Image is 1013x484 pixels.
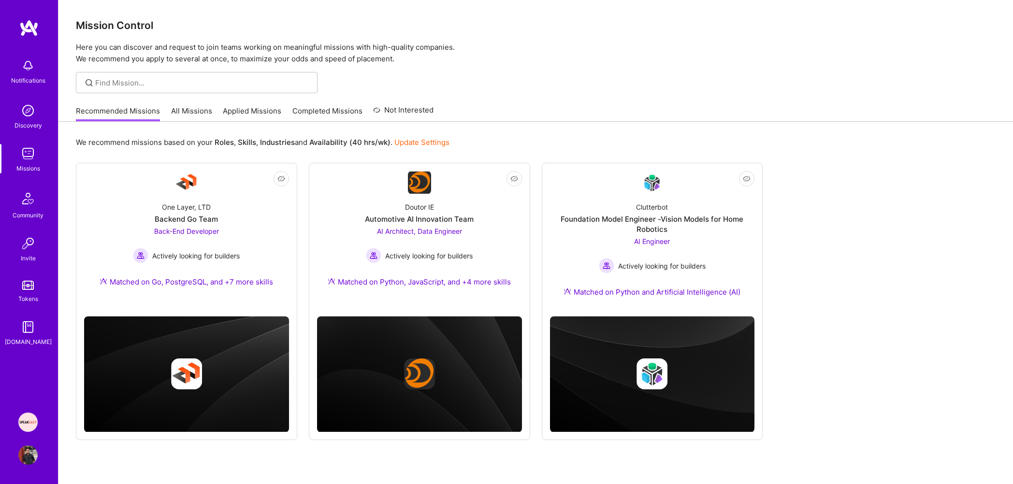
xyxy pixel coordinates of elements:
a: Not Interested [373,104,434,122]
div: Community [13,210,43,220]
div: Notifications [11,75,45,85]
img: Invite [18,234,38,253]
span: AI Engineer [634,237,670,245]
img: Company Logo [175,171,198,194]
b: Roles [215,138,234,147]
div: [DOMAIN_NAME] [5,337,52,347]
div: Matched on Python and Artificial Intelligence (AI) [564,287,740,297]
a: Applied Missions [223,106,281,122]
div: Automotive AI Innovation Team [365,214,474,224]
img: bell [18,56,38,75]
img: Speakeasy: Software Engineer to help Customers write custom functions [18,413,38,432]
img: teamwork [18,144,38,163]
div: Missions [16,163,40,173]
img: Actively looking for builders [599,258,614,273]
a: Update Settings [394,138,449,147]
a: Company LogoOne Layer, LTDBackend Go TeamBack-End Developer Actively looking for buildersActively... [84,171,289,299]
img: tokens [22,281,34,290]
img: cover [84,316,289,432]
div: Discovery [14,120,42,130]
a: Completed Missions [292,106,362,122]
div: One Layer, LTD [162,202,211,212]
a: All Missions [171,106,212,122]
img: Company logo [637,358,667,389]
p: We recommend missions based on your , , and . [76,137,449,147]
img: Company logo [171,358,202,389]
img: Company Logo [640,171,664,194]
a: User Avatar [16,445,40,465]
input: Find Mission... [95,78,310,88]
img: Company logo [404,358,435,389]
span: Actively looking for builders [385,251,473,261]
a: Company LogoDoutor IEAutomotive AI Innovation TeamAI Architect, Data Engineer Actively looking fo... [317,171,522,299]
div: Invite [21,253,36,263]
div: Matched on Python, JavaScript, and +4 more skills [328,277,511,287]
img: logo [19,19,39,37]
div: Backend Go Team [155,214,218,224]
img: cover [550,316,755,432]
img: Actively looking for builders [366,248,381,263]
a: Company LogoClutterbotFoundation Model Engineer -Vision Models for Home RoboticsAI Engineer Activ... [550,171,755,309]
i: icon EyeClosed [743,175,751,183]
div: Matched on Go, PostgreSQL, and +7 more skills [100,277,273,287]
span: Back-End Developer [154,227,219,235]
img: Company Logo [408,171,431,194]
span: Actively looking for builders [618,261,706,271]
p: Here you can discover and request to join teams working on meaningful missions with high-quality ... [76,42,996,65]
div: Clutterbot [636,202,668,212]
span: AI Architect, Data Engineer [377,227,462,235]
img: Ateam Purple Icon [328,277,335,285]
i: icon EyeClosed [277,175,285,183]
img: discovery [18,101,38,120]
img: User Avatar [18,445,38,465]
img: guide book [18,317,38,337]
i: icon EyeClosed [510,175,518,183]
div: Doutor IE [405,202,434,212]
b: Industries [260,138,295,147]
img: Actively looking for builders [133,248,148,263]
span: Actively looking for builders [152,251,240,261]
h3: Mission Control [76,19,996,31]
a: Recommended Missions [76,106,160,122]
img: cover [317,316,522,432]
img: Ateam Purple Icon [564,287,571,295]
b: Availability (40 hrs/wk) [309,138,391,147]
div: Foundation Model Engineer -Vision Models for Home Robotics [550,214,755,234]
div: Tokens [18,294,38,304]
img: Community [16,187,40,210]
a: Speakeasy: Software Engineer to help Customers write custom functions [16,413,40,432]
i: icon SearchGrey [84,77,95,88]
img: Ateam Purple Icon [100,277,107,285]
b: Skills [238,138,256,147]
